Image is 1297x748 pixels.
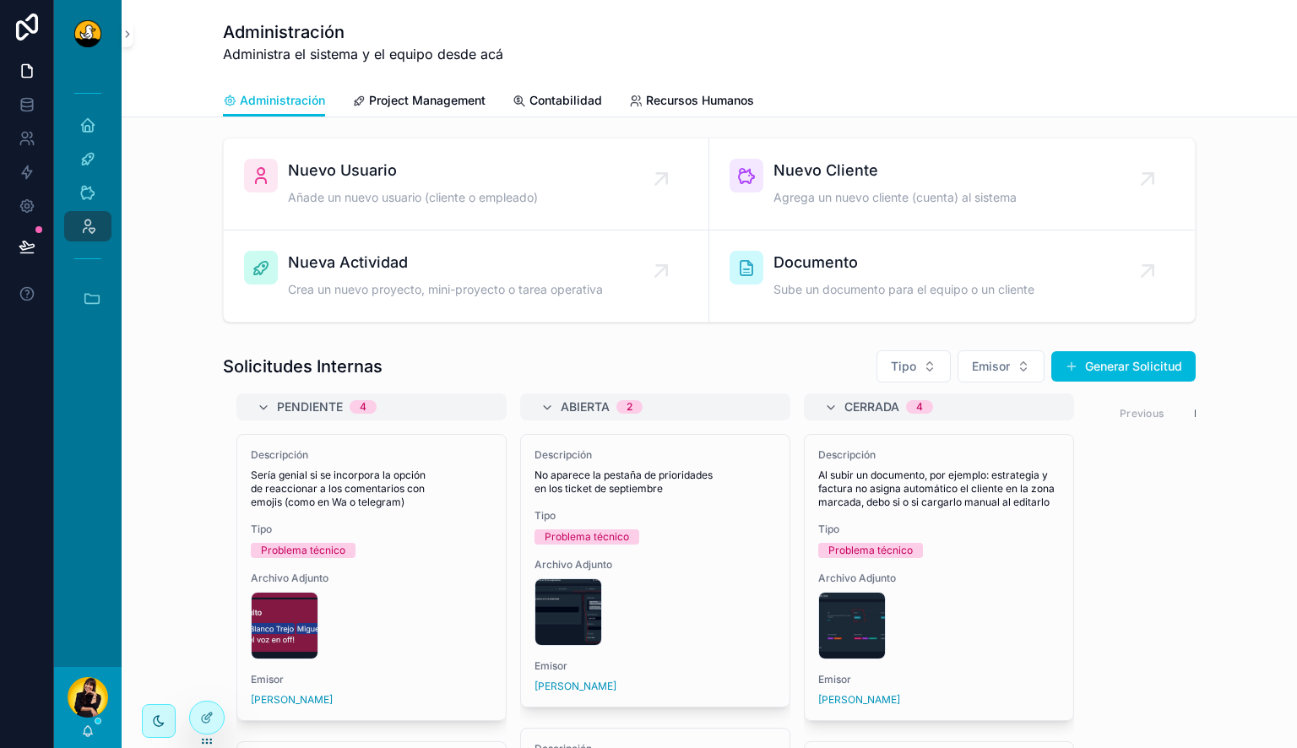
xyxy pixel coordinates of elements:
a: [PERSON_NAME] [535,680,616,693]
a: Contabilidad [513,85,602,119]
a: DescripciónNo aparece la pestaña de prioridades en los ticket de septiembreTipoProblema técnicoAr... [520,434,790,707]
span: Sería genial si se incorpora la opción de reaccionar a los comentarios con emojis (como en Wa o t... [251,469,492,509]
h1: Administración [223,20,503,44]
span: Recursos Humanos [646,92,754,109]
span: Pendiente [277,398,343,415]
button: Generar Solicitud [1051,351,1196,382]
div: scrollable content [54,68,122,346]
span: Emisor [535,659,776,673]
span: Crea un nuevo proyecto, mini-proyecto o tarea operativa [288,281,603,298]
span: Project Management [369,92,486,109]
span: Tipo [535,509,776,523]
span: Tipo [891,358,916,375]
a: [PERSON_NAME] [818,693,900,707]
span: Contabilidad [529,92,602,109]
a: DescripciónAl subir un documento, por ejemplo: estrategia y factura no asigna automático el clien... [804,434,1074,721]
span: Documento [773,251,1034,274]
a: [PERSON_NAME] [251,693,333,707]
span: Archivo Adjunto [535,558,776,572]
a: Recursos Humanos [629,85,754,119]
a: Nuevo UsuarioAñade un nuevo usuario (cliente o empleado) [224,138,709,230]
div: 4 [916,400,923,414]
span: Nueva Actividad [288,251,603,274]
a: DescripciónSería genial si se incorpora la opción de reaccionar a los comentarios con emojis (com... [236,434,507,721]
div: 2 [627,400,632,414]
span: Cerrada [844,398,899,415]
div: Problema técnico [261,543,345,558]
a: Project Management [352,85,486,119]
span: Abierta [561,398,610,415]
h1: Solicitudes Internas [223,355,383,378]
span: Añade un nuevo usuario (cliente o empleado) [288,189,538,206]
a: Nuevo ClienteAgrega un nuevo cliente (cuenta) al sistema [709,138,1195,230]
div: Problema técnico [828,543,913,558]
span: Agrega un nuevo cliente (cuenta) al sistema [773,189,1017,206]
span: Archivo Adjunto [818,572,1060,585]
span: Tipo [251,523,492,536]
a: DocumentoSube un documento para el equipo o un cliente [709,230,1195,322]
span: Nuevo Usuario [288,159,538,182]
span: Emisor [818,673,1060,686]
span: Administra el sistema y el equipo desde acá [223,44,503,64]
span: Descripción [251,448,492,462]
span: No aparece la pestaña de prioridades en los ticket de septiembre [535,469,776,496]
a: Nueva ActividadCrea un nuevo proyecto, mini-proyecto o tarea operativa [224,230,709,322]
span: Archivo Adjunto [251,572,492,585]
button: Select Button [876,350,951,382]
span: Emisor [251,673,492,686]
span: Emisor [972,358,1010,375]
span: Al subir un documento, por ejemplo: estrategia y factura no asigna automático el cliente en la zo... [818,469,1060,509]
span: Tipo [818,523,1060,536]
span: Sube un documento para el equipo o un cliente [773,281,1034,298]
span: Nuevo Cliente [773,159,1017,182]
span: Administración [240,92,325,109]
div: 4 [360,400,366,414]
img: App logo [74,20,101,47]
button: Next [1182,400,1229,426]
span: Descripción [818,448,1060,462]
span: Descripción [535,448,776,462]
a: Administración [223,85,325,117]
div: Problema técnico [545,529,629,545]
button: Select Button [958,350,1045,382]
